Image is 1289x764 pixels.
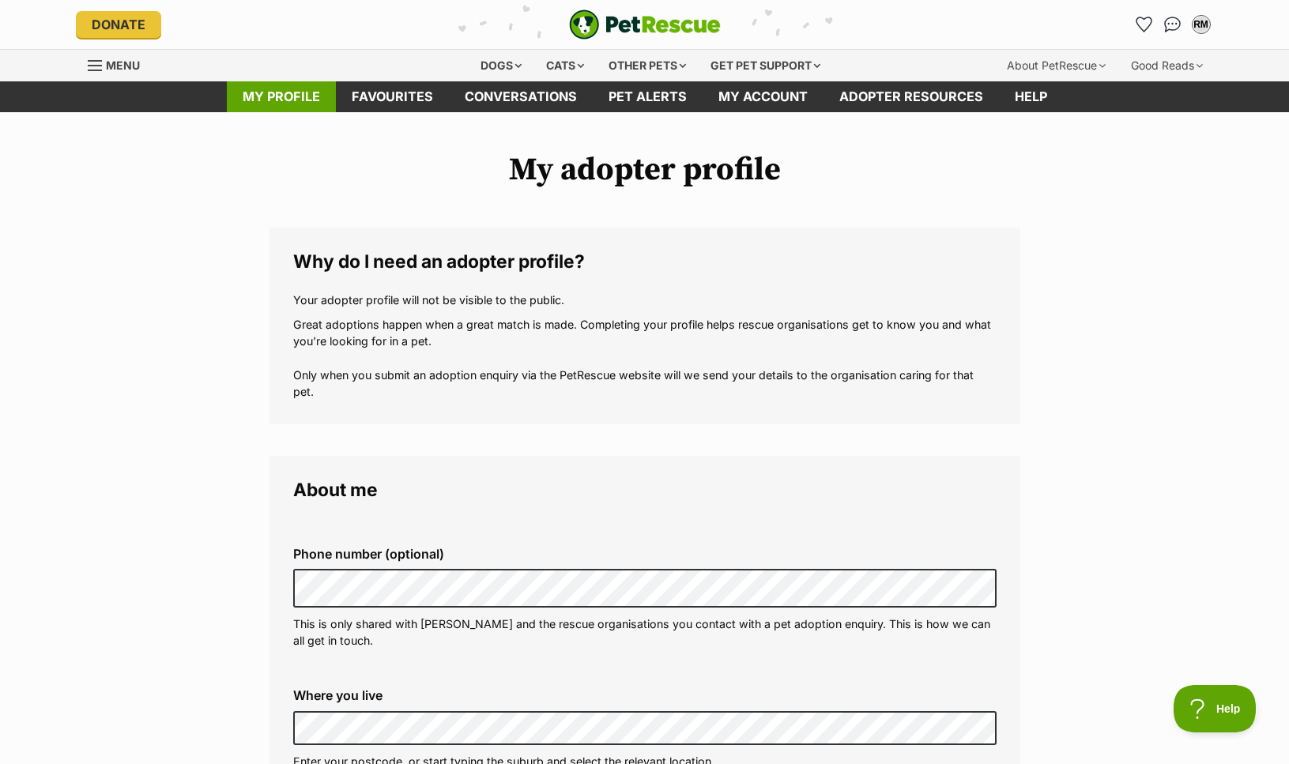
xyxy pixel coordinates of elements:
[1193,17,1209,32] div: RM
[1160,12,1185,37] a: Conversations
[824,81,999,112] a: Adopter resources
[76,11,161,38] a: Donate
[1164,17,1181,32] img: chat-41dd97257d64d25036548639549fe6c8038ab92f7586957e7f3b1b290dea8141.svg
[1189,12,1214,37] button: My account
[336,81,449,112] a: Favourites
[293,316,997,401] p: Great adoptions happen when a great match is made. Completing your profile helps rescue organisat...
[535,50,595,81] div: Cats
[1132,12,1214,37] ul: Account quick links
[569,9,721,40] img: logo-e224e6f780fb5917bec1dbf3a21bbac754714ae5b6737aabdf751b685950b380.svg
[293,615,997,649] p: This is only shared with [PERSON_NAME] and the rescue organisations you contact with a pet adopti...
[293,480,997,500] legend: About me
[293,688,997,702] label: Where you live
[597,50,697,81] div: Other pets
[593,81,703,112] a: Pet alerts
[999,81,1063,112] a: Help
[1132,12,1157,37] a: Favourites
[703,81,824,112] a: My account
[293,292,997,308] p: Your adopter profile will not be visible to the public.
[293,251,997,272] legend: Why do I need an adopter profile?
[293,547,997,561] label: Phone number (optional)
[106,58,140,72] span: Menu
[569,9,721,40] a: PetRescue
[1174,685,1257,732] iframe: Help Scout Beacon - Open
[269,228,1020,424] fieldset: Why do I need an adopter profile?
[269,152,1020,188] h1: My adopter profile
[449,81,593,112] a: conversations
[996,50,1117,81] div: About PetRescue
[469,50,533,81] div: Dogs
[227,81,336,112] a: My profile
[1120,50,1214,81] div: Good Reads
[699,50,831,81] div: Get pet support
[88,50,151,78] a: Menu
